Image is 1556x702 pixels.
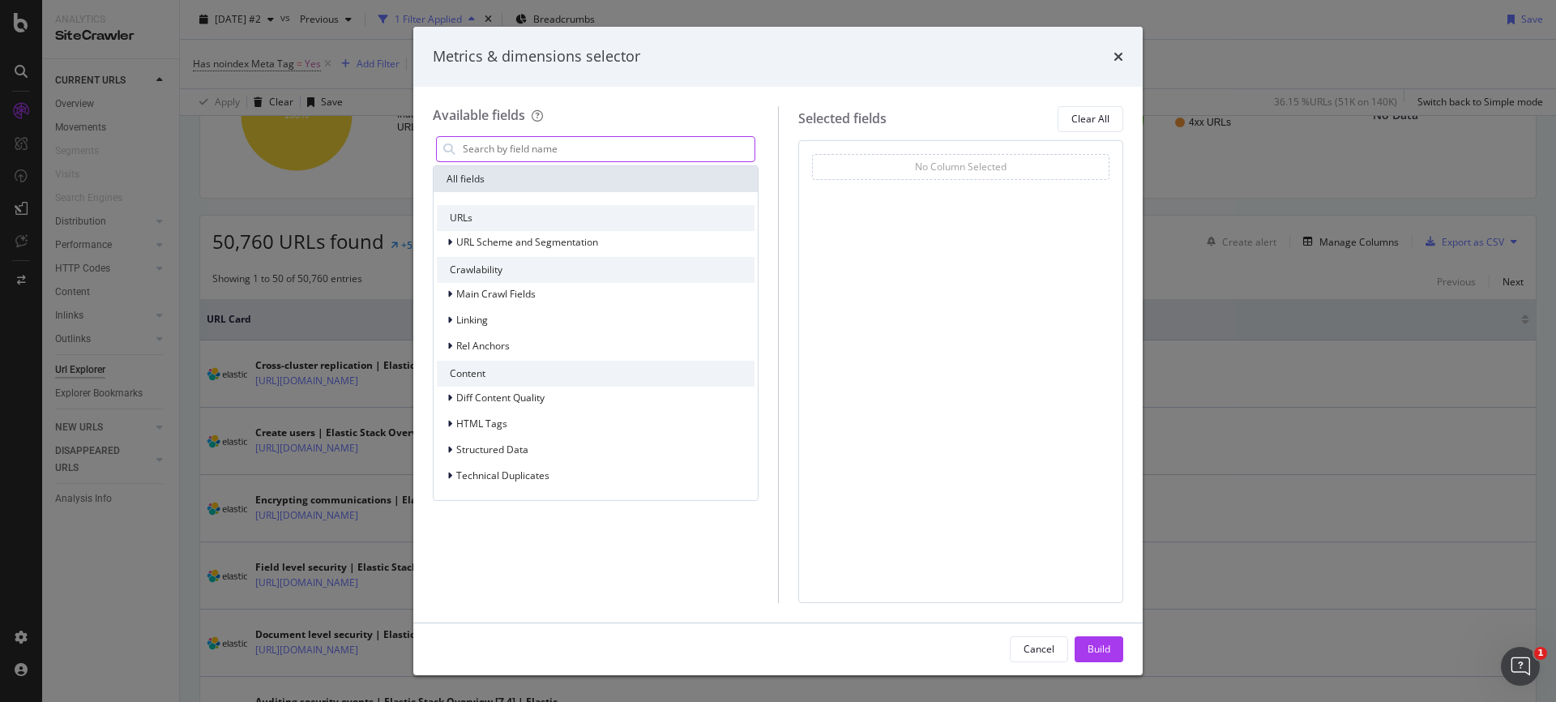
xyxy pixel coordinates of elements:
[1534,647,1547,660] span: 1
[456,443,528,456] span: Structured Data
[1010,636,1068,662] button: Cancel
[1071,112,1109,126] div: Clear All
[456,417,507,430] span: HTML Tags
[1088,642,1110,656] div: Build
[456,313,488,327] span: Linking
[437,205,754,231] div: URLs
[1075,636,1123,662] button: Build
[433,46,640,67] div: Metrics & dimensions selector
[1024,642,1054,656] div: Cancel
[456,287,536,301] span: Main Crawl Fields
[437,257,754,283] div: Crawlability
[456,339,510,353] span: Rel Anchors
[1058,106,1123,132] button: Clear All
[413,27,1143,675] div: modal
[456,235,598,249] span: URL Scheme and Segmentation
[1114,46,1123,67] div: times
[433,106,525,124] div: Available fields
[456,469,549,482] span: Technical Duplicates
[434,166,758,192] div: All fields
[1501,647,1540,686] iframe: Intercom live chat
[456,391,545,405] span: Diff Content Quality
[798,109,887,128] div: Selected fields
[437,361,754,387] div: Content
[915,160,1007,173] div: No Column Selected
[461,137,754,161] input: Search by field name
